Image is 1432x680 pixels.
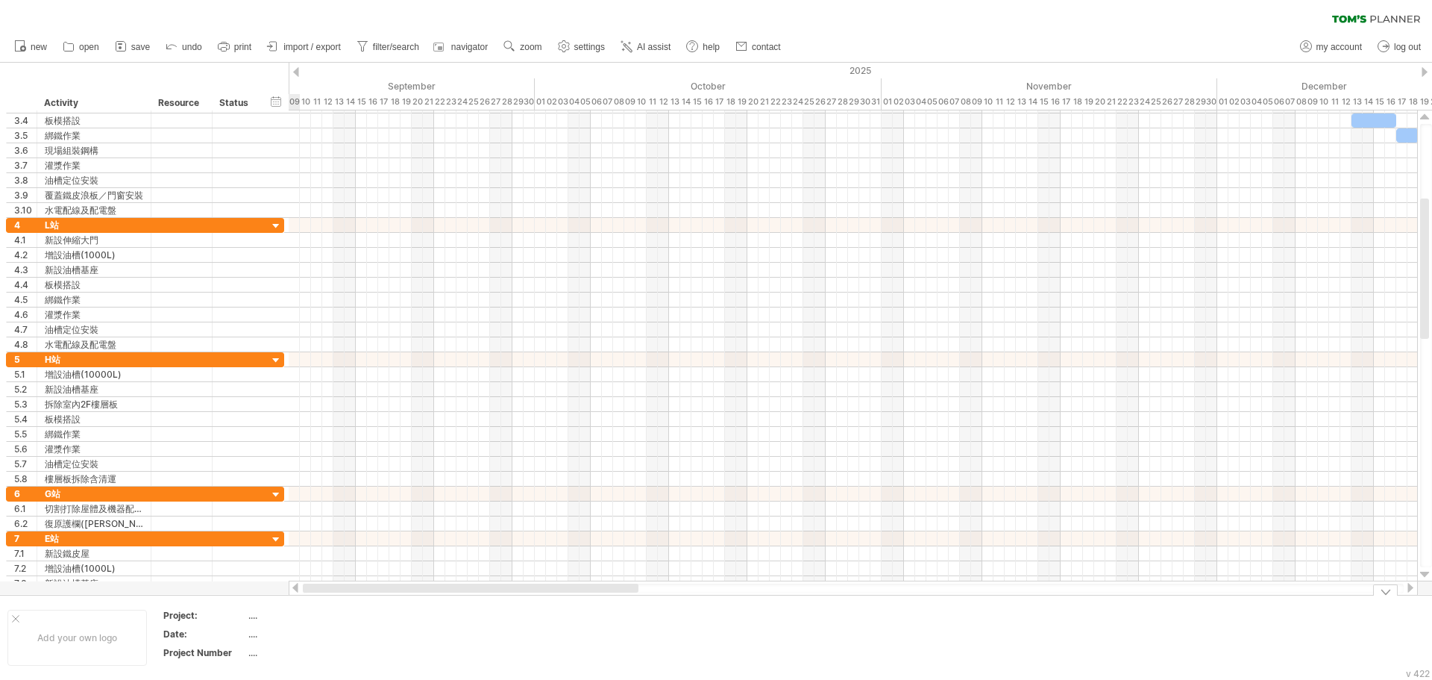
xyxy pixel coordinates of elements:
[456,94,468,110] div: Wednesday, 24 September 2025
[14,352,37,366] div: 5
[283,42,341,52] span: import / export
[45,322,143,337] div: 油槽定位安裝
[574,42,605,52] span: settings
[1373,584,1398,596] div: hide legend
[401,94,412,110] div: Friday, 19 September 2025
[14,233,37,247] div: 4.1
[263,37,345,57] a: import / export
[520,42,541,52] span: zoom
[14,531,37,546] div: 7
[714,94,725,110] div: Friday, 17 October 2025
[826,94,837,110] div: Monday, 27 October 2025
[45,233,143,247] div: 新設伸縮大門
[960,94,971,110] div: Saturday, 8 November 2025
[14,576,37,590] div: 7.3
[10,37,51,57] a: new
[926,94,938,110] div: Wednesday, 5 November 2025
[45,308,143,322] div: 灌漿作業
[1105,94,1117,110] div: Friday, 21 November 2025
[982,94,993,110] div: Monday, 10 November 2025
[356,94,367,110] div: Monday, 15 September 2025
[367,94,378,110] div: Tuesday, 16 September 2025
[353,37,424,57] a: filter/search
[1027,94,1038,110] div: Friday, 14 November 2025
[45,158,143,172] div: 灌漿作業
[44,96,142,110] div: Activity
[1172,94,1184,110] div: Thursday, 27 November 2025
[14,188,37,202] div: 3.9
[45,472,143,486] div: 樓層板拆除含清運
[45,412,143,426] div: 板模搭設
[14,308,37,322] div: 4.6
[45,442,143,456] div: 灌漿作業
[14,218,37,232] div: 4
[736,94,747,110] div: Sunday, 19 October 2025
[14,113,37,128] div: 3.4
[45,382,143,396] div: 新設油槽基座
[14,442,37,456] div: 5.6
[431,37,492,57] a: navigator
[45,143,143,157] div: 現場組裝鋼構
[333,94,345,110] div: Saturday, 13 September 2025
[1406,668,1430,679] div: v 422
[14,546,37,561] div: 7.1
[14,158,37,172] div: 3.7
[479,94,490,110] div: Friday, 26 September 2025
[234,42,251,52] span: print
[882,78,1217,94] div: November 2025
[500,37,546,57] a: zoom
[45,352,143,366] div: H站
[14,367,37,381] div: 5.1
[1419,94,1430,110] div: Friday, 19 December 2025
[535,78,882,94] div: October 2025
[163,628,245,640] div: Date:
[14,517,37,531] div: 6.2
[637,42,671,52] span: AI assist
[1396,94,1407,110] div: Wednesday, 17 December 2025
[131,42,150,52] span: save
[14,412,37,426] div: 5.4
[45,278,143,292] div: 板模搭設
[1049,94,1061,110] div: Sunday, 16 November 2025
[45,397,143,411] div: 拆除室內2F樓層板
[1394,42,1421,52] span: log out
[311,94,322,110] div: Thursday, 11 September 2025
[14,173,37,187] div: 3.8
[1374,37,1425,57] a: log out
[14,278,37,292] div: 4.4
[1329,94,1340,110] div: Thursday, 11 December 2025
[45,367,143,381] div: 增設油槽(10000L)
[1307,94,1318,110] div: Tuesday, 9 December 2025
[14,382,37,396] div: 5.2
[647,94,658,110] div: Saturday, 11 October 2025
[378,94,389,110] div: Wednesday, 17 September 2025
[1251,94,1262,110] div: Thursday, 4 December 2025
[59,37,104,57] a: open
[163,609,245,622] div: Project:
[1262,94,1273,110] div: Friday, 5 December 2025
[14,502,37,516] div: 6.1
[682,37,724,57] a: help
[993,94,1005,110] div: Tuesday, 11 November 2025
[1184,94,1195,110] div: Friday, 28 November 2025
[45,546,143,561] div: 新設鐵皮屋
[747,94,759,110] div: Monday, 20 October 2025
[14,427,37,441] div: 5.5
[468,94,479,110] div: Thursday, 25 September 2025
[14,472,37,486] div: 5.8
[635,94,647,110] div: Friday, 10 October 2025
[434,94,445,110] div: Monday, 22 September 2025
[617,37,675,57] a: AI assist
[1407,94,1419,110] div: Thursday, 18 December 2025
[45,427,143,441] div: 綁鐵作業
[512,94,524,110] div: Monday, 29 September 2025
[45,263,143,277] div: 新設油槽基座
[1005,94,1016,110] div: Wednesday, 12 November 2025
[1385,94,1396,110] div: Tuesday, 16 December 2025
[445,94,456,110] div: Tuesday, 23 September 2025
[45,487,143,501] div: G站
[591,94,602,110] div: Monday, 6 October 2025
[14,248,37,262] div: 4.2
[1374,94,1385,110] div: Monday, 15 December 2025
[938,94,949,110] div: Thursday, 6 November 2025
